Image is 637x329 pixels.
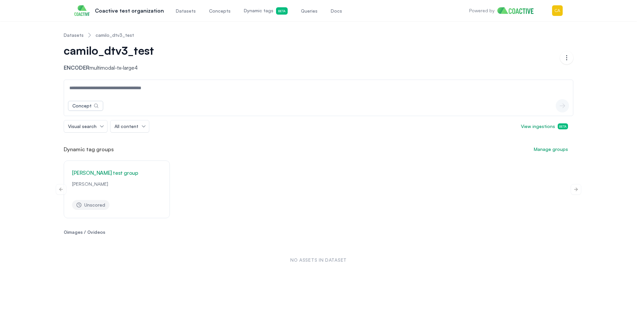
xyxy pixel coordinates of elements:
[558,123,568,129] span: Beta
[68,101,103,111] button: Concept
[64,44,154,57] span: camilo_dtv3_test
[87,229,91,235] span: 0
[64,44,163,57] button: camilo_dtv3_test
[74,5,90,16] img: Coactive test organization
[64,120,107,132] button: Visual search
[66,257,571,263] p: No assets in dataset
[552,5,563,16] img: Menu for the logged in user
[244,7,288,15] span: Dynamic tags
[96,32,134,38] a: camilo_dtv3_test
[64,32,84,38] a: Datasets
[497,7,539,14] img: Home
[301,8,318,14] span: Queries
[521,123,568,130] span: View ingestions
[516,120,573,132] button: View ingestionsBeta
[95,7,164,15] p: Coactive test organization
[72,181,162,187] p: [PERSON_NAME]
[209,8,231,14] span: Concepts
[469,7,495,14] p: Powered by
[176,8,196,14] span: Datasets
[72,169,138,176] a: [PERSON_NAME] test group
[64,229,67,235] span: 0
[72,200,109,210] span: Unscored
[64,229,573,235] p: images / videos
[64,64,90,71] span: Encoder
[64,64,169,72] p: multimodal-tx-large4
[276,7,288,15] span: Beta
[529,143,573,155] button: Manage groups
[64,145,114,153] h2: Dynamic tag groups
[68,123,97,130] span: Visual search
[64,27,573,44] nav: Breadcrumb
[72,102,92,109] div: Concept
[110,120,149,132] button: All content
[114,123,138,130] span: All content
